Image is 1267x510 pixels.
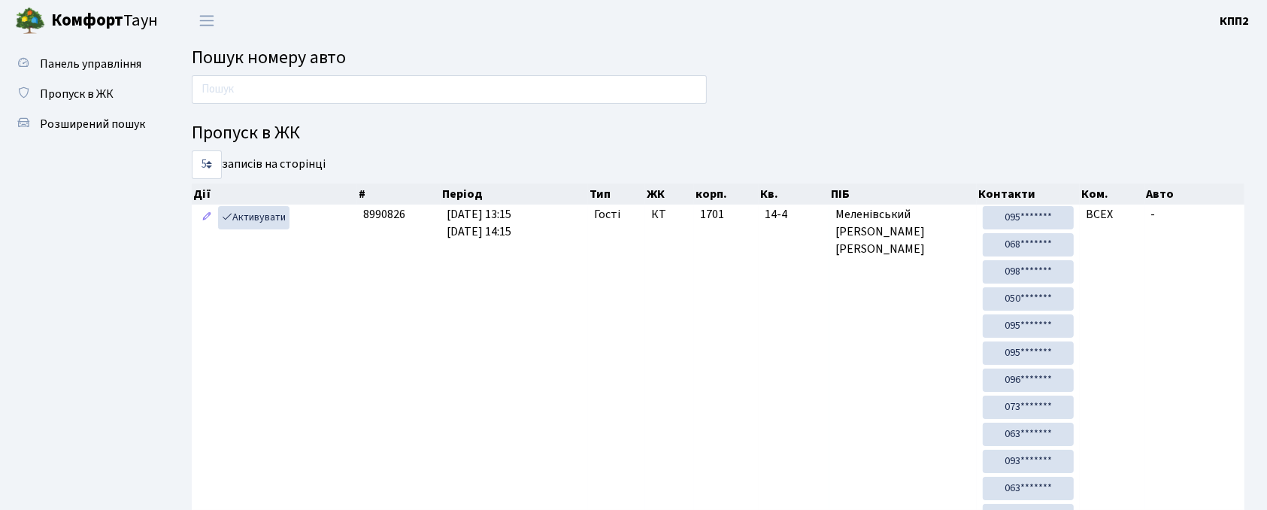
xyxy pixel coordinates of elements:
[188,8,226,33] button: Переключити навігацію
[829,184,977,205] th: ПІБ
[645,184,694,205] th: ЖК
[441,184,588,205] th: Період
[51,8,158,34] span: Таун
[765,206,823,223] span: 14-4
[1144,184,1244,205] th: Авто
[40,56,141,72] span: Панель управління
[1220,13,1249,29] b: КПП2
[198,206,216,229] a: Редагувати
[1220,12,1249,30] a: КПП2
[651,206,688,223] span: КТ
[192,150,222,179] select: записів на сторінці
[588,184,646,205] th: Тип
[192,75,707,104] input: Пошук
[977,184,1080,205] th: Контакти
[192,150,326,179] label: записів на сторінці
[8,79,158,109] a: Пропуск в ЖК
[218,206,289,229] a: Активувати
[15,6,45,36] img: logo.png
[1150,206,1155,223] span: -
[40,116,145,132] span: Розширений пошук
[759,184,829,205] th: Кв.
[363,206,405,223] span: 8990826
[51,8,123,32] b: Комфорт
[1086,206,1113,223] span: ВСЕХ
[357,184,441,205] th: #
[192,123,1244,144] h4: Пропуск в ЖК
[40,86,114,102] span: Пропуск в ЖК
[1080,184,1144,205] th: Ком.
[8,109,158,139] a: Розширений пошук
[694,184,759,205] th: корп.
[594,206,620,223] span: Гості
[835,206,971,258] span: Меленівський [PERSON_NAME] [PERSON_NAME]
[700,206,724,223] span: 1701
[192,44,346,71] span: Пошук номеру авто
[8,49,158,79] a: Панель управління
[192,184,357,205] th: Дії
[447,206,511,240] span: [DATE] 13:15 [DATE] 14:15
